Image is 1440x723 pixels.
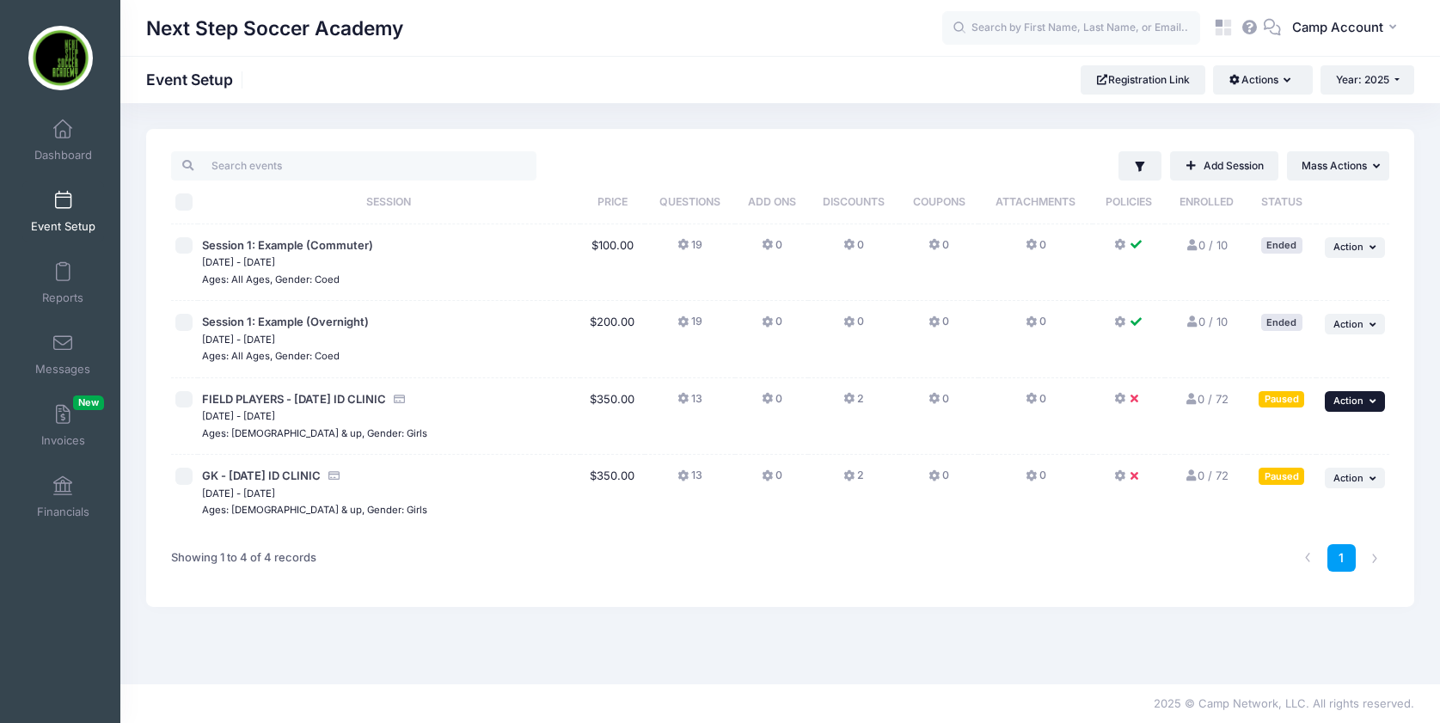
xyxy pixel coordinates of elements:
a: Registration Link [1081,65,1205,95]
button: Action [1325,237,1385,258]
a: Event Setup [22,181,104,242]
span: Invoices [41,433,85,448]
span: Reports [42,291,83,305]
div: Ended [1261,237,1302,254]
button: 0 [843,314,864,339]
span: Messages [35,362,90,377]
button: 2 [843,391,864,416]
button: 0 [1026,391,1046,416]
span: Action [1333,395,1363,407]
span: Mass Actions [1302,159,1367,172]
button: 0 [762,237,782,262]
span: Dashboard [34,148,92,162]
button: Action [1325,314,1385,334]
a: 0 / 10 [1185,238,1228,252]
img: Next Step Soccer Academy [28,26,93,90]
button: 0 [1026,314,1046,339]
td: $100.00 [580,224,646,302]
small: [DATE] - [DATE] [202,487,275,499]
button: 0 [928,391,949,416]
th: Add Ons [735,181,808,224]
th: Discounts [808,181,899,224]
button: Action [1325,468,1385,488]
span: Coupons [913,195,965,208]
th: Enrolled [1165,181,1247,224]
span: Year: 2025 [1336,73,1389,86]
th: Questions [645,181,735,224]
td: $200.00 [580,301,646,378]
a: Messages [22,324,104,384]
small: [DATE] - [DATE] [202,410,275,422]
button: 0 [1026,237,1046,262]
span: FIELD PLAYERS - [DATE] ID CLINIC [202,392,386,406]
a: Reports [22,253,104,313]
span: Action [1333,241,1363,253]
button: 0 [762,391,782,416]
small: [DATE] - [DATE] [202,334,275,346]
a: 1 [1327,544,1356,573]
a: Add Session [1170,151,1278,181]
small: Ages: All Ages, Gender: Coed [202,350,340,362]
small: Ages: [DEMOGRAPHIC_DATA] & up, Gender: Girls [202,427,427,439]
span: 2025 © Camp Network, LLC. All rights reserved. [1154,696,1414,710]
th: Coupons [899,181,978,224]
span: Policies [1106,195,1152,208]
span: Questions [659,195,720,208]
button: 13 [677,468,702,493]
button: 0 [843,237,864,262]
small: [DATE] - [DATE] [202,256,275,268]
button: 0 [762,314,782,339]
button: Year: 2025 [1321,65,1414,95]
a: Dashboard [22,110,104,170]
th: Attachments [978,181,1093,224]
td: $350.00 [580,455,646,531]
span: Financials [37,505,89,519]
button: 0 [1026,468,1046,493]
span: Action [1333,318,1363,330]
span: New [73,395,104,410]
th: Session [198,181,579,224]
button: 0 [928,237,949,262]
button: 19 [677,237,702,262]
span: Discounts [823,195,885,208]
input: Search by First Name, Last Name, or Email... [942,11,1200,46]
h1: Event Setup [146,70,248,89]
span: Add Ons [748,195,796,208]
button: Actions [1213,65,1312,95]
span: Session 1: Example (Commuter) [202,238,373,252]
a: 0 / 72 [1184,469,1229,482]
small: Ages: All Ages, Gender: Coed [202,273,340,285]
button: 0 [928,314,949,339]
button: 0 [762,468,782,493]
div: Ended [1261,314,1302,330]
button: Camp Account [1281,9,1414,48]
a: Financials [22,467,104,527]
h1: Next Step Soccer Academy [146,9,403,48]
span: Event Setup [31,219,95,234]
button: 19 [677,314,702,339]
input: Search events [171,151,536,181]
th: Price [580,181,646,224]
a: 0 / 72 [1184,392,1229,406]
i: Accepting Credit Card Payments [392,394,406,405]
a: 0 / 10 [1185,315,1228,328]
td: $350.00 [580,378,646,456]
button: Mass Actions [1287,151,1389,181]
small: Ages: [DEMOGRAPHIC_DATA] & up, Gender: Girls [202,504,427,516]
button: Action [1325,391,1385,412]
button: 0 [928,468,949,493]
th: Policies [1093,181,1165,224]
div: Showing 1 to 4 of 4 records [171,538,316,578]
button: 13 [677,391,702,416]
span: Action [1333,472,1363,484]
span: Attachments [996,195,1075,208]
span: Session 1: Example (Overnight) [202,315,369,328]
div: Paused [1259,468,1304,484]
div: Paused [1259,391,1304,407]
span: Camp Account [1292,18,1383,37]
i: Accepting Credit Card Payments [327,470,340,481]
th: Status [1247,181,1316,224]
button: 2 [843,468,864,493]
span: GK - [DATE] ID CLINIC [202,469,321,482]
a: InvoicesNew [22,395,104,456]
